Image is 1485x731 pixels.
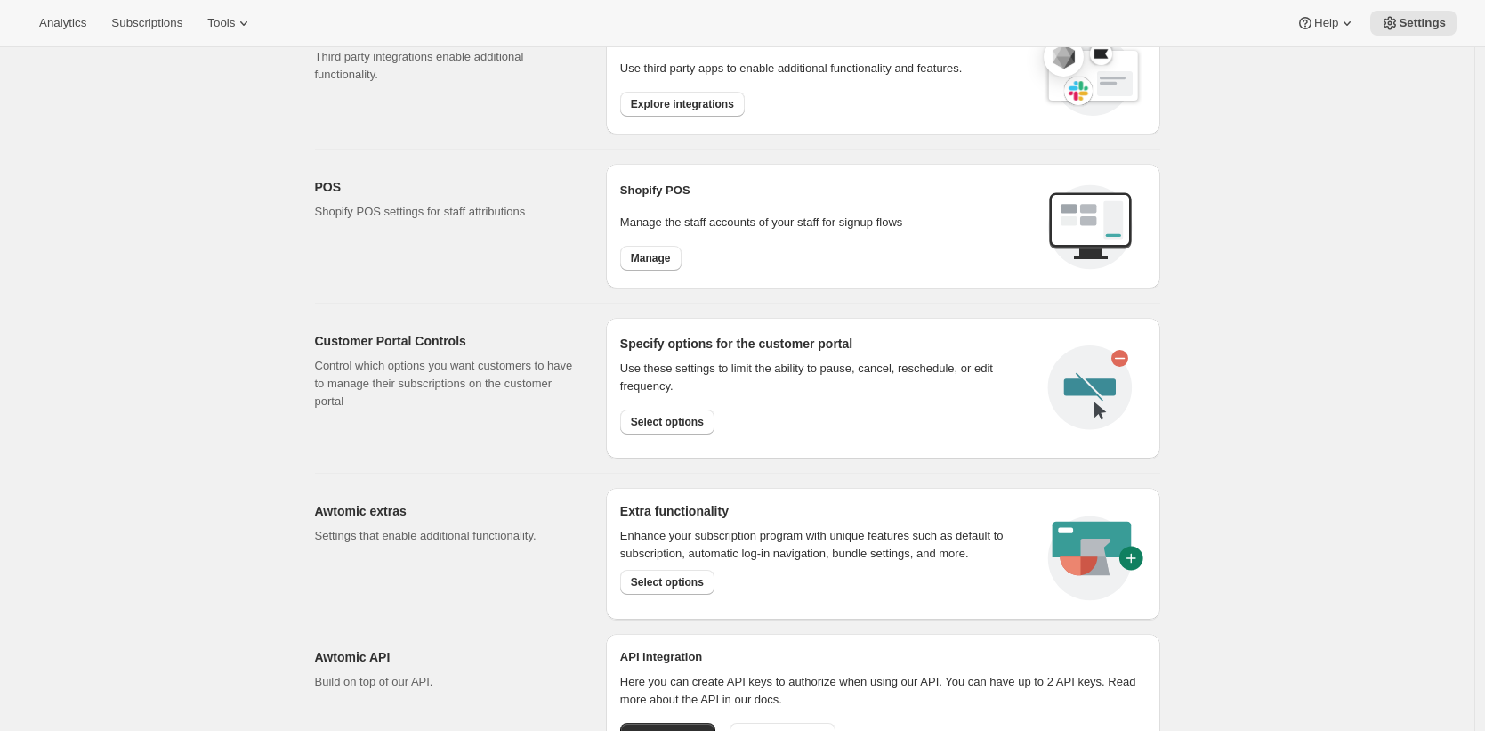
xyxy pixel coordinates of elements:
[631,97,734,111] span: Explore integrations
[620,182,1034,199] h2: Shopify POS
[620,214,1034,231] p: Manage the staff accounts of your staff for signup flows
[39,16,86,30] span: Analytics
[101,11,193,36] button: Subscriptions
[197,11,263,36] button: Tools
[315,673,577,691] p: Build on top of our API.
[207,16,235,30] span: Tools
[620,648,1146,666] h2: API integration
[315,527,577,545] p: Settings that enable additional functionality.
[631,575,704,589] span: Select options
[620,60,1026,77] p: Use third party apps to enable additional functionality and features.
[620,410,714,435] button: Select options
[620,527,1027,563] p: Enhance your subscription program with unique features such as default to subscription, automatic...
[1286,11,1367,36] button: Help
[1370,11,1457,36] button: Settings
[315,178,577,196] h2: POS
[620,335,1034,353] h2: Specify options for the customer portal
[1399,16,1446,30] span: Settings
[620,673,1146,709] p: Here you can create API keys to authorize when using our API. You can have up to 2 API keys. Read...
[1314,16,1338,30] span: Help
[315,357,577,410] p: Control which options you want customers to have to manage their subscriptions on the customer po...
[315,648,577,666] h2: Awtomic API
[620,570,714,595] button: Select options
[315,332,577,350] h2: Customer Portal Controls
[631,251,671,265] span: Manage
[315,502,577,520] h2: Awtomic extras
[620,92,745,117] button: Explore integrations
[28,11,97,36] button: Analytics
[315,203,577,221] p: Shopify POS settings for staff attributions
[315,48,577,84] p: Third party integrations enable additional functionality.
[620,360,1034,395] div: Use these settings to limit the ability to pause, cancel, reschedule, or edit frequency.
[620,246,682,271] button: Manage
[111,16,182,30] span: Subscriptions
[620,502,729,520] h2: Extra functionality
[631,415,704,429] span: Select options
